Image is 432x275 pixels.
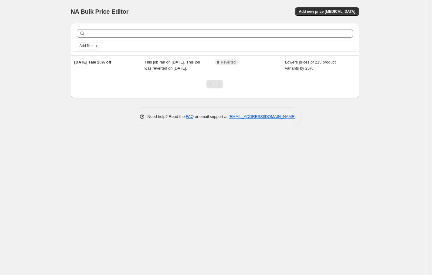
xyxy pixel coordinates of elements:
a: [EMAIL_ADDRESS][DOMAIN_NAME] [229,114,295,119]
button: Add new price [MEDICAL_DATA] [295,7,359,16]
span: Add filter [80,43,94,48]
a: FAQ [186,114,194,119]
span: Reverted [221,60,236,65]
button: Add filter [77,42,101,50]
span: Need help? Read the [148,114,186,119]
span: Add new price [MEDICAL_DATA] [299,9,355,14]
span: or email support at [194,114,229,119]
span: [DATE] sale 25% off [74,60,111,64]
nav: Pagination [206,80,223,88]
span: Lowers prices of 215 product variants by 25% [285,60,336,70]
span: This job ran on [DATE]. This job was reverted on [DATE]. [145,60,200,70]
span: NA Bulk Price Editor [71,8,129,15]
